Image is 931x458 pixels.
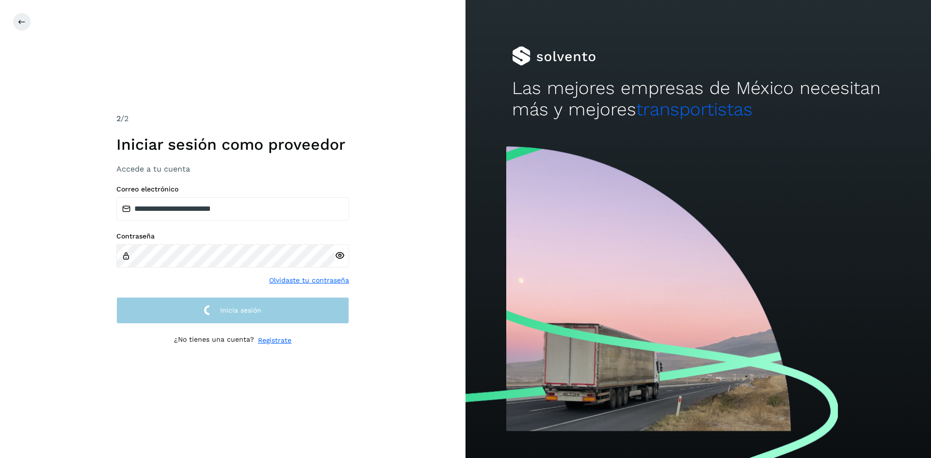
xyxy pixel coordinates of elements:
span: Inicia sesión [220,307,261,314]
label: Correo electrónico [116,185,349,193]
p: ¿No tienes una cuenta? [174,335,254,346]
label: Contraseña [116,232,349,240]
h2: Las mejores empresas de México necesitan más y mejores [512,78,884,121]
a: Regístrate [258,335,291,346]
span: 2 [116,114,121,123]
h1: Iniciar sesión como proveedor [116,135,349,154]
h3: Accede a tu cuenta [116,164,349,174]
a: Olvidaste tu contraseña [269,275,349,285]
div: /2 [116,113,349,125]
span: transportistas [636,99,753,120]
button: Inicia sesión [116,297,349,324]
